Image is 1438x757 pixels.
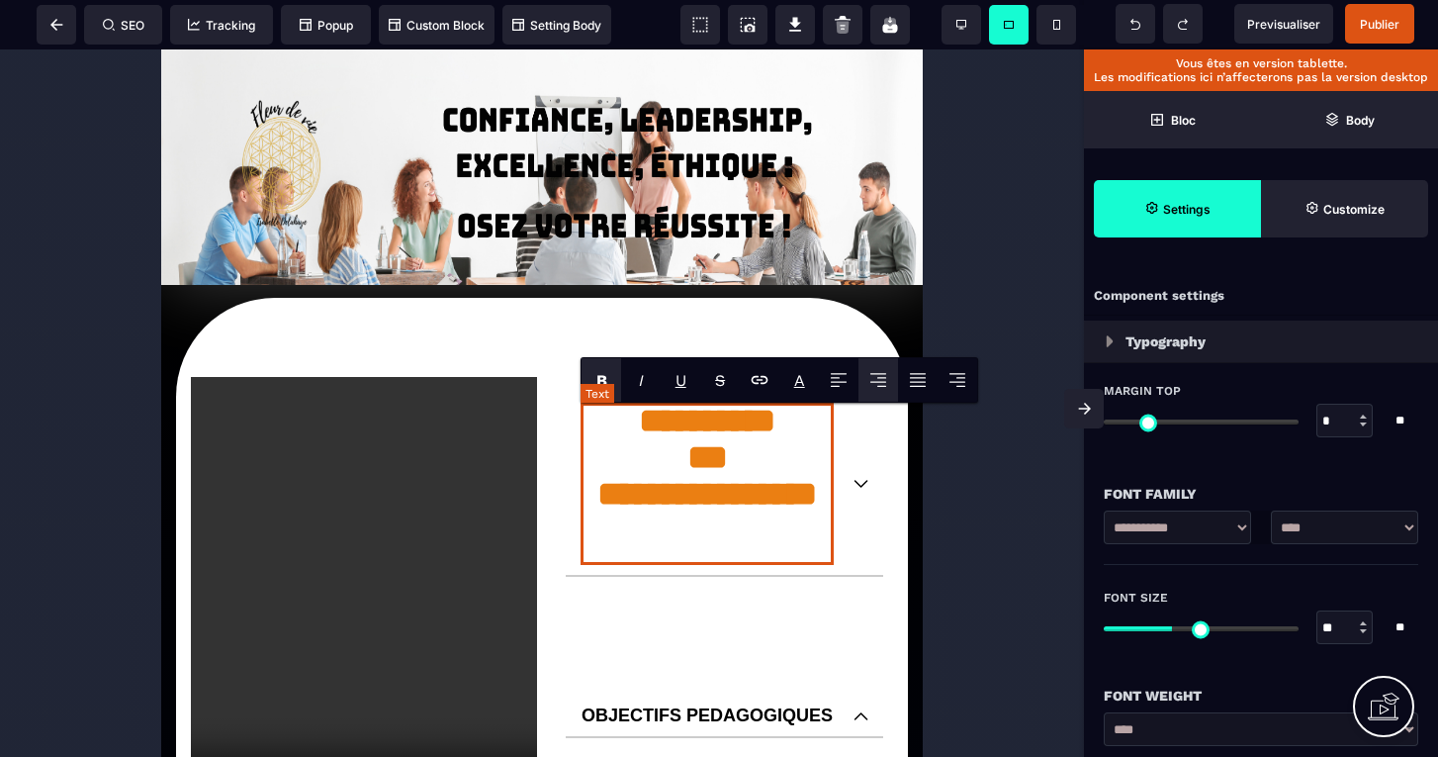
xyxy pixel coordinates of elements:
[1261,180,1428,237] span: Open Style Manager
[188,18,255,33] span: Tracking
[680,5,720,45] span: View components
[300,18,353,33] span: Popup
[1171,113,1196,128] strong: Bloc
[700,358,740,402] span: Strike-through
[596,371,607,390] b: B
[1084,91,1261,148] span: Open Blocks
[621,358,661,402] span: Italic
[1104,590,1168,606] span: Font Size
[740,358,779,402] span: Link
[389,18,485,33] span: Custom Block
[819,358,858,402] span: Align Left
[1084,277,1438,316] div: Component settings
[794,371,805,390] label: Font color
[1247,17,1320,32] span: Previsualiser
[1346,113,1375,128] strong: Body
[1261,91,1438,148] span: Open Layer Manager
[1104,383,1181,399] span: Margin Top
[1094,56,1428,70] p: Vous êtes en version tablette.
[1104,482,1418,506] div: Font Family
[661,358,700,402] span: Underline
[794,371,805,390] p: A
[1094,70,1428,84] p: Les modifications ici n’affecterons pas la version desktop
[675,371,686,390] u: U
[1094,180,1261,237] span: Settings
[938,358,977,402] span: Align Right
[1104,684,1418,708] div: Font Weight
[512,18,601,33] span: Setting Body
[728,5,767,45] span: Screenshot
[715,371,725,390] s: S
[1234,4,1333,44] span: Preview
[103,18,144,33] span: SEO
[858,358,898,402] span: Align Center
[419,656,673,677] p: OBJECTIFS PEDAGOGIQUES
[1106,335,1114,347] img: loading
[1360,17,1399,32] span: Publier
[1163,202,1211,217] strong: Settings
[1323,202,1385,217] strong: Customize
[898,358,938,402] span: Align Justify
[1125,330,1206,353] p: Typography
[582,358,621,402] span: Bold
[639,371,644,390] i: I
